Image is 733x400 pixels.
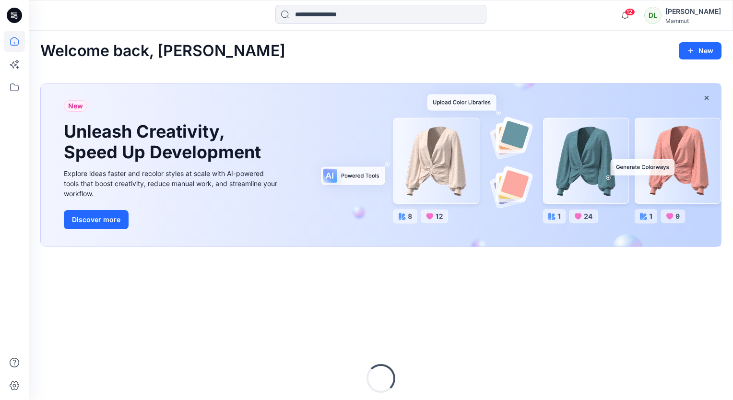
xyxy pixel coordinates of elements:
[64,210,129,229] button: Discover more
[64,210,280,229] a: Discover more
[665,17,721,24] div: Mammut
[644,7,662,24] div: DL
[679,42,721,59] button: New
[40,42,285,60] h2: Welcome back, [PERSON_NAME]
[625,8,635,16] span: 12
[665,6,721,17] div: [PERSON_NAME]
[64,168,280,199] div: Explore ideas faster and recolor styles at scale with AI-powered tools that boost creativity, red...
[68,100,83,112] span: New
[64,121,265,163] h1: Unleash Creativity, Speed Up Development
